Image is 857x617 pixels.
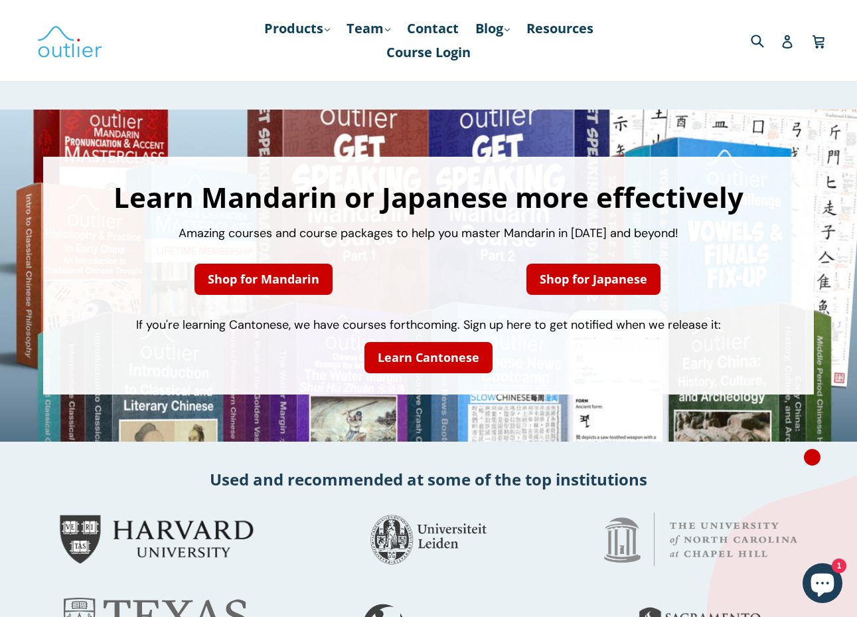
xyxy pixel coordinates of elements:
img: Outlier Linguistics [37,21,103,60]
a: Blog [469,17,516,41]
inbox-online-store-chat: Shopify online store chat [799,563,846,606]
span: Amazing courses and course packages to help you master Mandarin in [DATE] and beyond! [179,225,678,241]
a: Shop for Mandarin [195,264,333,295]
a: Team [340,17,397,41]
a: Shop for Japanese [526,264,661,295]
a: Resources [520,17,600,41]
input: Search [747,27,784,54]
a: Contact [400,17,465,41]
span: If you're learning Cantonese, we have courses forthcoming. Sign up here to get notified when we r... [136,317,721,333]
a: Products [258,17,337,41]
a: Course Login [380,41,477,64]
a: Learn Cantonese [364,342,493,373]
h1: Learn Mandarin or Japanese more effectively [56,183,801,211]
